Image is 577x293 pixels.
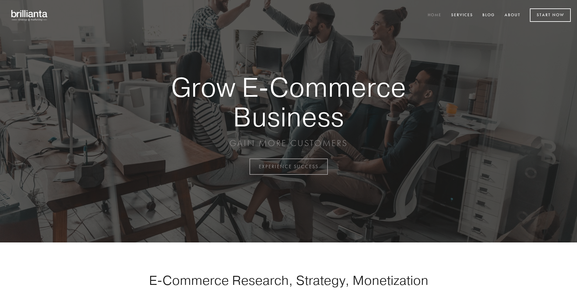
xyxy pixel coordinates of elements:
a: Home [424,10,446,21]
a: EXPERIENCE SUCCESS [249,159,328,175]
p: GAIN MORE CUSTOMERS [149,138,428,149]
img: brillianta - research, strategy, marketing [6,6,53,24]
a: Services [447,10,477,21]
a: Blog [478,10,499,21]
a: About [501,10,525,21]
h1: E-Commerce Research, Strategy, Monetization [129,272,448,288]
strong: Grow E-Commerce Business [149,72,428,131]
a: Start Now [530,8,571,22]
